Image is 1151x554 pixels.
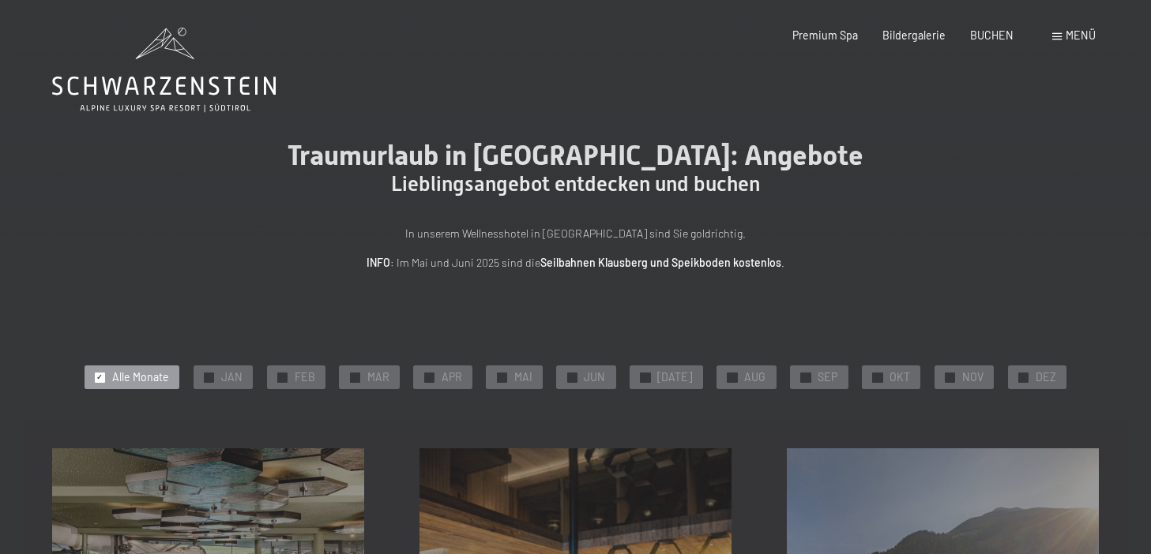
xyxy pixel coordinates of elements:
[205,372,212,382] span: ✓
[96,372,103,382] span: ✓
[228,225,923,243] p: In unserem Wellnesshotel in [GEOGRAPHIC_DATA] sind Sie goldrichtig.
[970,28,1014,42] a: BUCHEN
[498,372,505,382] span: ✓
[1066,28,1096,42] span: Menü
[540,256,781,269] strong: Seilbahnen Klausberg und Speikboden kostenlos
[288,139,863,171] span: Traumurlaub in [GEOGRAPHIC_DATA]: Angebote
[391,172,760,196] span: Lieblingsangebot entdecken und buchen
[584,369,605,385] span: JUN
[890,369,910,385] span: OKT
[803,372,809,382] span: ✓
[112,369,169,385] span: Alle Monate
[367,256,390,269] strong: INFO
[569,372,575,382] span: ✓
[228,254,923,272] p: : Im Mai und Juni 2025 sind die .
[657,369,692,385] span: [DATE]
[352,372,358,382] span: ✓
[1021,372,1027,382] span: ✓
[792,28,858,42] a: Premium Spa
[962,369,984,385] span: NOV
[514,369,532,385] span: MAI
[221,369,243,385] span: JAN
[744,369,765,385] span: AUG
[818,369,837,385] span: SEP
[279,372,285,382] span: ✓
[947,372,954,382] span: ✓
[882,28,946,42] a: Bildergalerie
[426,372,432,382] span: ✓
[642,372,649,382] span: ✓
[875,372,881,382] span: ✓
[729,372,735,382] span: ✓
[442,369,462,385] span: APR
[295,369,315,385] span: FEB
[1036,369,1056,385] span: DEZ
[367,369,389,385] span: MAR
